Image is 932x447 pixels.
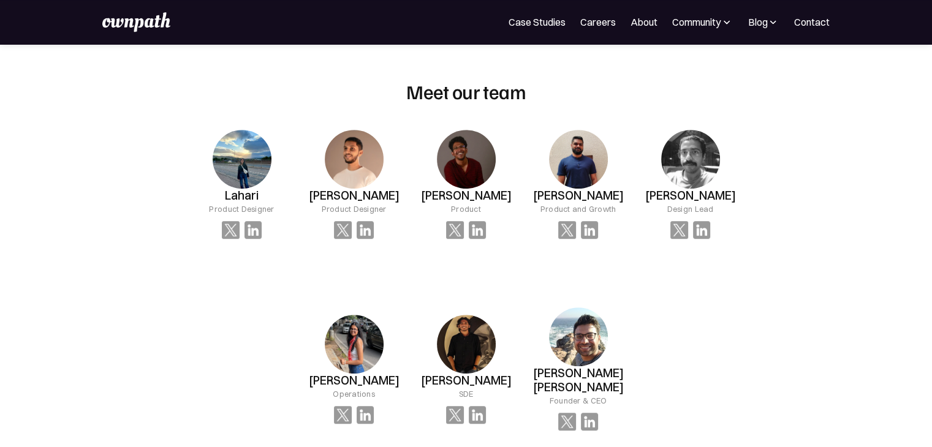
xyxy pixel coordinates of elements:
div: Operations [333,388,375,400]
h3: [PERSON_NAME] [421,189,512,203]
h3: [PERSON_NAME] [309,189,400,203]
div: Product and Growth [540,203,616,215]
div: Design Lead [667,203,714,215]
a: Contact [794,15,830,29]
a: About [631,15,657,29]
div: SDE [459,388,474,400]
h3: Lahari [225,189,259,203]
div: Community [672,15,721,29]
a: Case Studies [509,15,566,29]
h3: [PERSON_NAME] [533,189,624,203]
div: Product Designer [321,203,386,215]
div: Product [451,203,481,215]
div: Founder & CEO [550,394,607,407]
div: Community [672,15,733,29]
div: Product Designer [209,203,274,215]
div: Blog [748,15,767,29]
h3: [PERSON_NAME] [309,374,400,388]
div: Blog [748,15,779,29]
h3: [PERSON_NAME] [421,374,512,388]
a: Careers [580,15,616,29]
h3: [PERSON_NAME] [645,189,736,203]
h2: Meet our team [406,80,526,103]
h3: [PERSON_NAME] [PERSON_NAME] [522,366,634,394]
